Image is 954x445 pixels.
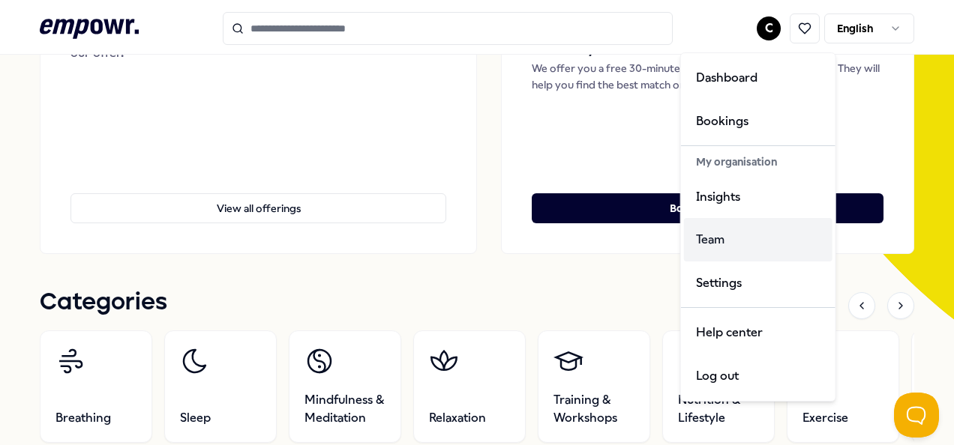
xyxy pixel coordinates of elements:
[684,311,832,354] a: Help center
[680,52,836,402] div: C
[684,218,832,261] a: Team
[684,175,832,219] a: Insights
[684,149,832,175] div: My organisation
[684,261,832,305] a: Settings
[684,100,832,143] a: Bookings
[684,56,832,100] a: Dashboard
[684,354,832,398] div: Log out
